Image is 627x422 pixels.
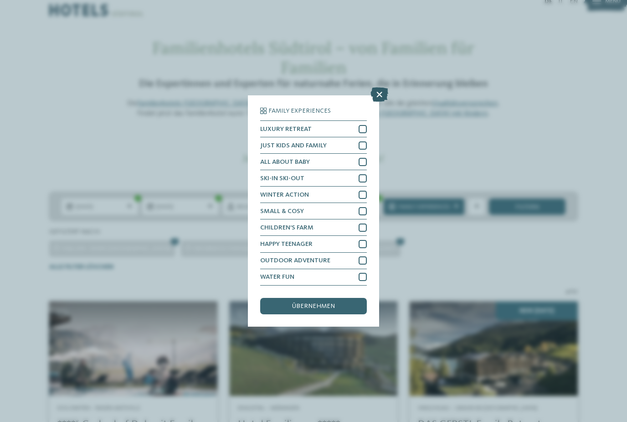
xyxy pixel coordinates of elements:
[260,241,313,247] span: HAPPY TEENAGER
[260,159,310,165] span: ALL ABOUT BABY
[260,142,327,149] span: JUST KIDS AND FAMILY
[260,274,294,280] span: WATER FUN
[268,108,331,114] span: Family Experiences
[260,175,304,182] span: SKI-IN SKI-OUT
[292,303,335,309] span: übernehmen
[260,192,309,198] span: WINTER ACTION
[260,224,313,231] span: CHILDREN’S FARM
[260,126,312,132] span: LUXURY RETREAT
[260,208,304,214] span: SMALL & COSY
[260,257,330,264] span: OUTDOOR ADVENTURE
